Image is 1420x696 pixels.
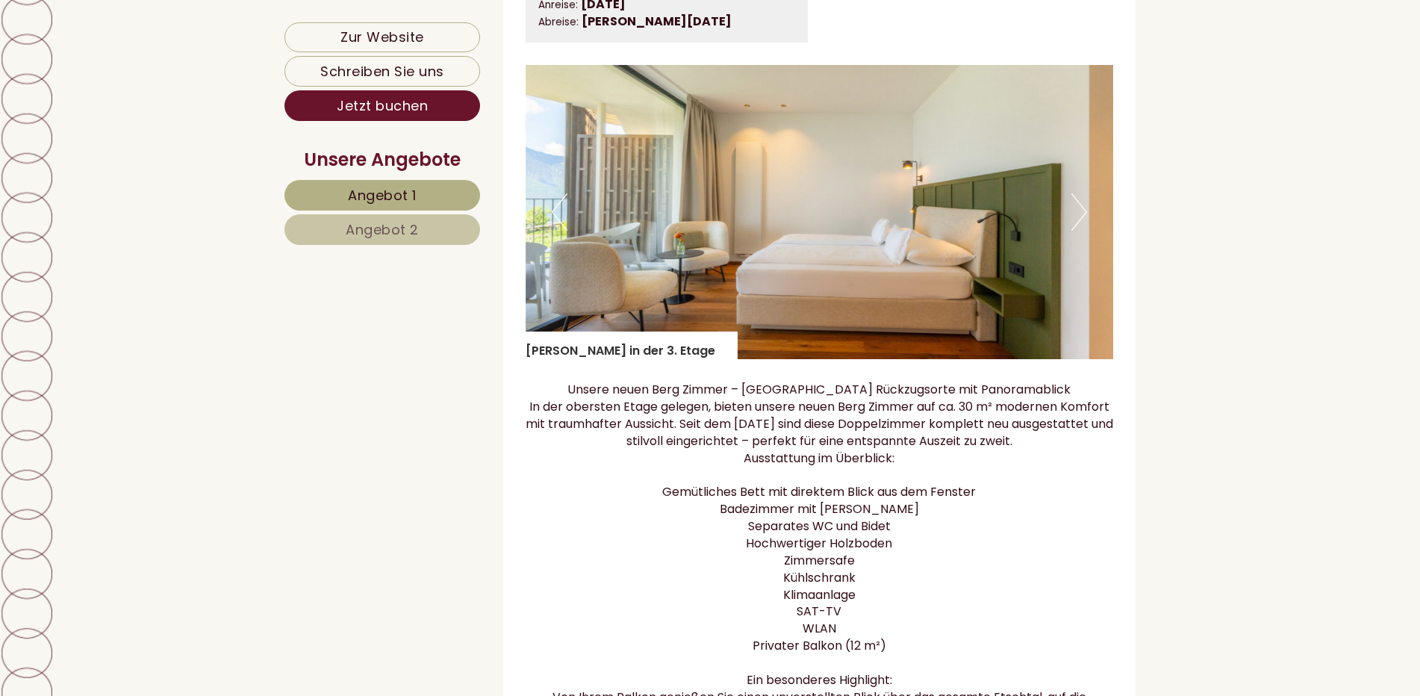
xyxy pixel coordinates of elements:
[538,15,579,29] small: Abreise:
[22,75,259,86] small: 11:36
[526,65,1114,359] img: image
[526,332,738,360] div: [PERSON_NAME] in der 3. Etage
[346,220,419,239] span: Angebot 2
[284,56,480,87] a: Schreiben Sie uns
[1071,193,1087,231] button: Next
[284,22,480,52] a: Zur Website
[284,147,480,173] div: Unsere Angebote
[490,389,588,420] button: Senden
[552,193,567,231] button: Previous
[11,43,267,89] div: Guten Tag, wie können wir Ihnen helfen?
[348,186,417,205] span: Angebot 1
[265,11,324,36] div: [DATE]
[582,13,732,30] b: [PERSON_NAME][DATE]
[22,46,259,58] div: Hotel Tenz
[284,90,480,121] a: Jetzt buchen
